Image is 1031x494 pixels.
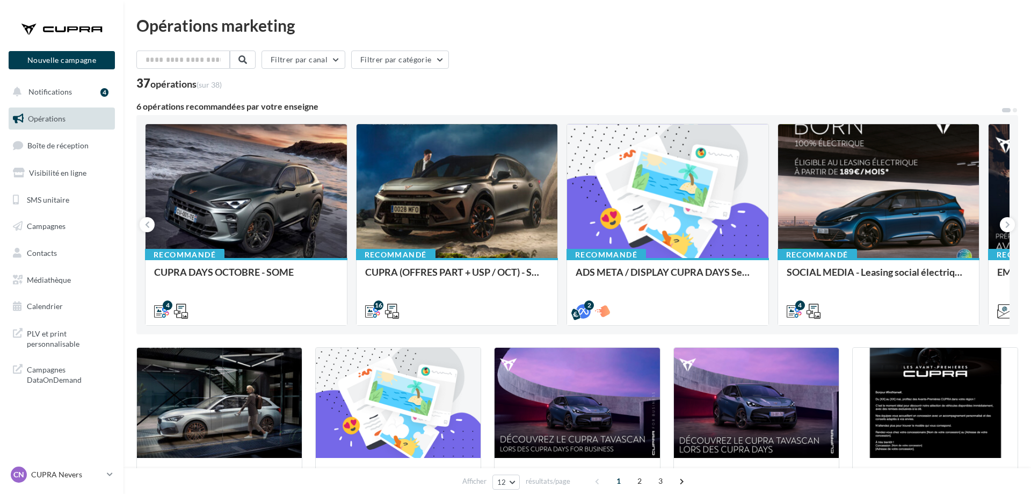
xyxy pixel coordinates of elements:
a: Opérations [6,108,117,130]
span: Afficher [462,476,487,486]
a: Médiathèque [6,269,117,291]
div: CUPRA (OFFRES PRO / OCT) - SOCIAL MEDIA [146,467,293,488]
span: (sur 38) [197,80,222,89]
div: 4 [163,300,172,310]
div: CUPRA (OFFRES PART + USP / OCT) - SOCIAL MEDIA [365,267,549,288]
div: opérations [150,79,222,89]
div: ADS META / DISPLAY CUPRA DAYS Septembre 2025 [576,267,760,288]
span: 2 [631,472,648,490]
span: résultats/page [526,476,570,486]
span: Notifications [28,87,72,96]
a: Boîte de réception [6,134,117,157]
a: Campagnes DataOnDemand [6,358,117,390]
div: Recommandé [356,249,435,261]
div: Recommandé [567,249,646,261]
a: Contacts [6,242,117,264]
span: Contacts [27,248,57,257]
a: Calendrier [6,295,117,318]
div: EMAIL - CUPRA DAYS (JPO) Fleet Générique [503,467,651,488]
a: Campagnes [6,215,117,238]
button: 12 [492,475,520,490]
span: Calendrier [27,302,63,311]
span: Campagnes DataOnDemand [27,362,111,385]
button: Notifications 4 [6,81,113,103]
div: Recommandé [145,249,224,261]
span: PLV et print personnalisable [27,326,111,349]
button: Nouvelle campagne [9,51,115,69]
div: Recommandé [778,249,857,261]
span: Boîte de réception [27,141,89,150]
div: Opérations marketing [136,17,1018,33]
a: SMS unitaire [6,189,117,211]
span: Campagnes [27,221,66,231]
span: Visibilité en ligne [29,168,86,177]
a: Visibilité en ligne [6,162,117,184]
div: 37 [136,77,222,89]
div: CUPRA DAYS Octobre 2025 [324,467,472,488]
div: CUPRA DAYS OCTOBRE - SOME [154,267,338,288]
span: 1 [610,472,627,490]
span: Opérations [28,114,66,123]
a: CN CUPRA Nevers [9,464,115,485]
div: 4 [795,300,805,310]
span: Médiathèque [27,275,71,284]
span: 12 [497,478,506,486]
div: EMAIL - CUPRA DAYS ([GEOGRAPHIC_DATA]) Private Générique [683,467,830,488]
a: PLV et print personnalisable [6,322,117,354]
div: 6 opérations recommandées par votre enseigne [136,102,1001,111]
button: Filtrer par catégorie [351,51,449,69]
div: SOCIAL MEDIA - Leasing social électrique - CUPRA Born [787,267,971,288]
div: CUPRA DAYS (JPO) - EMAIL + SMS [861,467,1009,488]
div: 4 [100,88,108,97]
button: Filtrer par canal [262,51,345,69]
span: SMS unitaire [27,195,69,204]
div: 2 [584,300,594,310]
span: CN [13,469,24,480]
span: 3 [652,472,669,490]
div: 16 [374,300,383,310]
p: CUPRA Nevers [31,469,103,480]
